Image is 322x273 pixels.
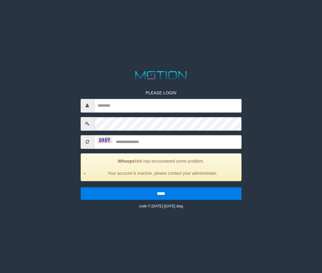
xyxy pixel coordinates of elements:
div: We has encountered some problem. [80,153,242,181]
strong: Whoops! [118,159,136,164]
img: captcha [97,137,112,143]
p: PLEASE LOGIN [80,90,242,96]
small: code © [DATE]-[DATE] dwg [139,204,183,208]
img: MOTION_logo.png [133,70,189,81]
li: Your account is inactive, please contact your administrator. [88,170,237,176]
